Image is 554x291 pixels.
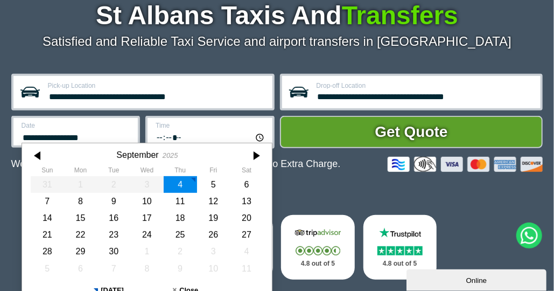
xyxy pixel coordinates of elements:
div: 07 October 2025 [97,260,130,277]
div: 20 September 2025 [230,210,263,226]
th: Monday [64,167,97,176]
div: 28 September 2025 [31,243,64,260]
div: 23 September 2025 [97,226,130,243]
label: Time [156,122,266,129]
div: 03 September 2025 [130,176,164,193]
div: 17 September 2025 [130,210,164,226]
div: 21 September 2025 [31,226,64,243]
div: 09 September 2025 [97,193,130,210]
div: 07 September 2025 [31,193,64,210]
a: Trustpilot Stars 4.8 out of 5 [363,215,437,280]
div: 29 September 2025 [64,243,97,260]
div: 19 September 2025 [197,210,230,226]
img: Tripadvisor [293,227,342,239]
div: 25 September 2025 [163,226,197,243]
p: 4.8 out of 5 [293,257,342,271]
div: 04 September 2025 [163,176,197,193]
div: 2025 [162,151,177,160]
a: Tripadvisor Stars 4.8 out of 5 [281,215,354,280]
div: 31 August 2025 [31,176,64,193]
div: 03 October 2025 [197,243,230,260]
h1: St Albans Taxis And [11,3,543,29]
div: 06 September 2025 [230,176,263,193]
div: 11 October 2025 [230,260,263,277]
div: 08 October 2025 [130,260,164,277]
div: 08 September 2025 [64,193,97,210]
img: Stars [377,246,423,255]
div: 06 October 2025 [64,260,97,277]
div: 09 October 2025 [163,260,197,277]
img: Trustpilot [375,227,425,239]
div: 02 October 2025 [163,243,197,260]
th: Thursday [163,167,197,176]
img: Stars [296,246,340,255]
div: 15 September 2025 [64,210,97,226]
label: Pick-up Location [48,82,266,89]
th: Tuesday [97,167,130,176]
div: 01 September 2025 [64,176,97,193]
div: 30 September 2025 [97,243,130,260]
p: 4.8 out of 5 [375,257,425,271]
button: Get Quote [280,116,543,148]
div: 14 September 2025 [31,210,64,226]
span: Transfers [342,1,458,30]
th: Sunday [31,167,64,176]
iframe: chat widget [406,267,549,291]
div: 05 September 2025 [197,176,230,193]
div: 11 September 2025 [163,193,197,210]
th: Wednesday [130,167,164,176]
div: 10 September 2025 [130,193,164,210]
div: 27 September 2025 [230,226,263,243]
div: 02 September 2025 [97,176,130,193]
th: Friday [197,167,230,176]
div: 16 September 2025 [97,210,130,226]
div: 05 October 2025 [31,260,64,277]
div: 26 September 2025 [197,226,230,243]
div: 13 September 2025 [230,193,263,210]
label: Drop-off Location [317,82,535,89]
div: 24 September 2025 [130,226,164,243]
div: 10 October 2025 [197,260,230,277]
th: Saturday [230,167,263,176]
div: 12 September 2025 [197,193,230,210]
label: Date [22,122,132,129]
div: September [116,150,158,160]
p: We Now Accept Card & Contactless Payment In [11,158,341,170]
div: 18 September 2025 [163,210,197,226]
p: Satisfied and Reliable Taxi Service and airport transfers in [GEOGRAPHIC_DATA] [11,34,543,49]
span: The Car at No Extra Charge. [217,158,340,169]
div: 04 October 2025 [230,243,263,260]
img: Credit And Debit Cards [388,157,543,172]
div: 01 October 2025 [130,243,164,260]
div: 22 September 2025 [64,226,97,243]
